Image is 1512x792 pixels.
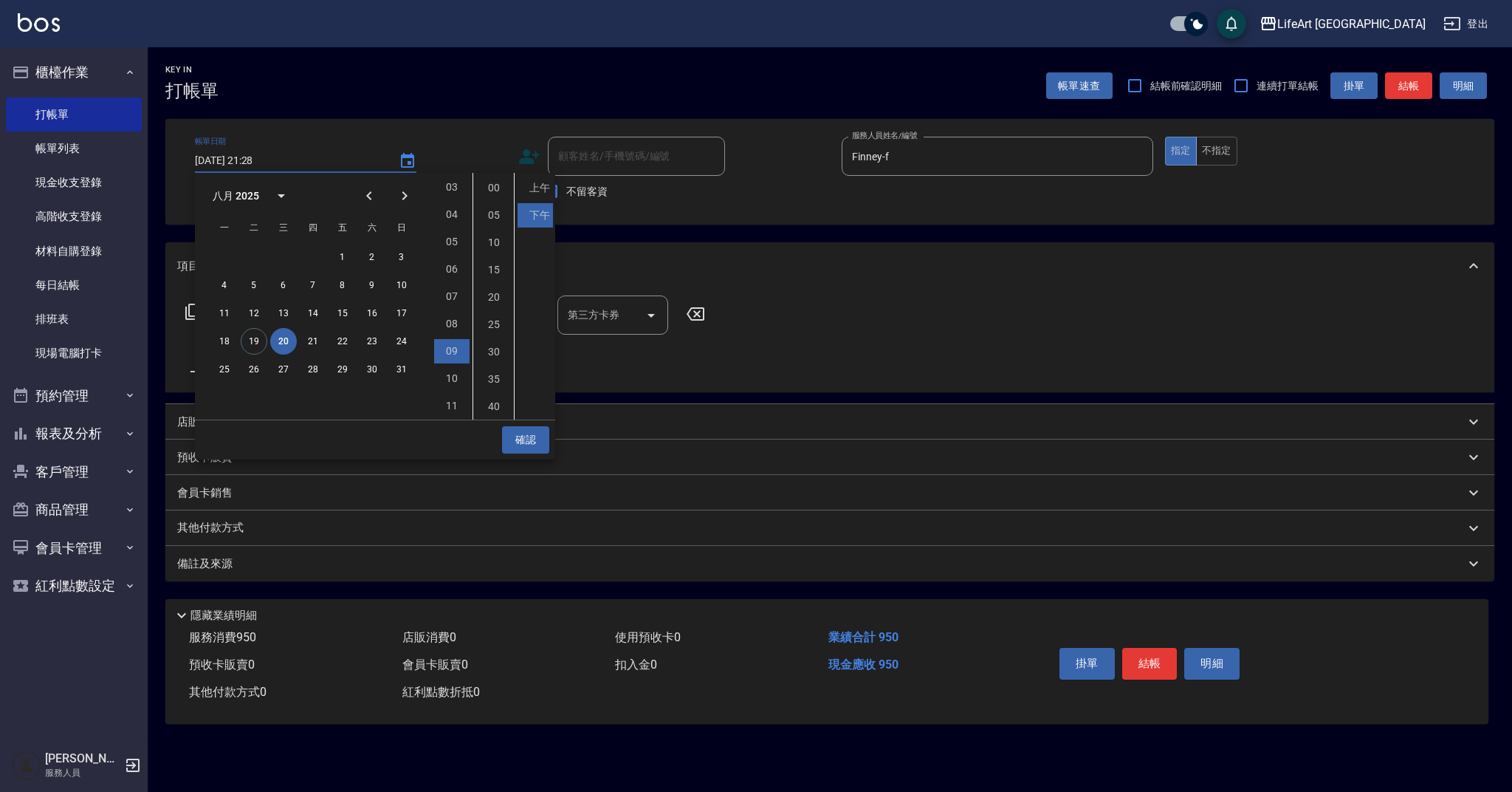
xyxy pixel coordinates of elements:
[6,199,142,233] a: 高階收支登錄
[6,165,142,199] a: 現金收支登錄
[1059,648,1115,679] button: 掛單
[329,272,356,298] button: 8
[359,272,385,298] button: 9
[211,328,238,355] button: 18
[476,285,512,310] li: 20 minutes
[1440,72,1487,100] button: 明細
[434,284,470,309] li: 7 hours
[177,414,221,430] p: 店販銷售
[165,404,1494,440] div: 店販銷售
[6,529,142,567] button: 會員卡管理
[6,414,142,453] button: 報表及分析
[359,244,385,270] button: 2
[241,272,267,298] button: 5
[476,395,512,419] li: 40 minutes
[165,511,1494,546] div: 其他付款方式
[351,178,387,214] button: Previous month
[1277,15,1426,33] div: LifeArt [GEOGRAPHIC_DATA]
[1254,9,1432,39] button: LifeArt [GEOGRAPHIC_DATA]
[177,520,251,536] p: 其他付款方式
[514,173,555,420] ul: Select meridiem
[241,213,267,242] span: 星期二
[1165,137,1197,165] button: 指定
[639,304,663,327] button: Open
[177,450,233,465] p: 預收卡販賣
[1437,10,1494,38] button: 登出
[1046,72,1113,100] button: 帳單速查
[388,272,415,298] button: 10
[615,658,657,672] span: 扣入金 0
[177,556,233,572] p: 備註及來源
[1385,72,1432,100] button: 結帳
[270,272,297,298] button: 6
[165,546,1494,581] div: 備註及來源
[388,356,415,383] button: 31
[189,685,267,699] span: 其他付款方式 0
[329,356,356,383] button: 29
[177,485,233,501] p: 會員卡銷售
[434,257,470,281] li: 6 hours
[165,475,1494,511] div: 會員卡銷售
[241,356,267,383] button: 26
[6,491,142,529] button: 商品管理
[6,377,142,415] button: 預約管理
[388,328,415,355] button: 24
[476,258,512,282] li: 15 minutes
[6,302,142,336] a: 排班表
[434,312,470,336] li: 8 hours
[476,340,512,364] li: 30 minutes
[518,203,553,228] li: 下午
[6,336,142,370] a: 現場電腦打卡
[828,658,898,672] span: 現金應收 950
[329,213,356,242] span: 星期五
[300,272,326,298] button: 7
[211,356,238,383] button: 25
[434,394,470,418] li: 11 hours
[828,630,898,644] span: 業績合計 950
[1217,9,1246,38] button: save
[165,81,219,101] h3: 打帳單
[329,244,356,270] button: 1
[12,751,41,780] img: Person
[518,176,553,200] li: 上午
[6,567,142,605] button: 紅利點數設定
[402,685,480,699] span: 紅利點數折抵 0
[300,328,326,355] button: 21
[270,328,297,355] button: 20
[177,259,221,274] p: 項目消費
[615,630,681,644] span: 使用預收卡 0
[359,356,385,383] button: 30
[388,300,415,327] button: 17
[165,440,1494,475] div: 預收卡販賣
[476,176,512,200] li: 0 minutes
[476,313,512,337] li: 25 minutes
[213,188,259,204] div: 八月 2025
[1150,78,1223,94] span: 結帳前確認明細
[359,213,385,242] span: 星期六
[390,143,425,179] button: Choose date, selected date is 2025-08-20
[211,300,238,327] button: 11
[300,213,326,242] span: 星期四
[270,356,297,383] button: 27
[476,367,512,392] li: 35 minutes
[1122,648,1178,679] button: 結帳
[45,751,120,766] h5: [PERSON_NAME]
[189,630,256,644] span: 服務消費 950
[6,53,142,92] button: 櫃檯作業
[434,230,470,254] li: 5 hours
[476,231,512,255] li: 10 minutes
[502,426,549,454] button: 確認
[434,366,470,391] li: 10 hours
[6,132,142,165] a: 帳單列表
[165,242,1494,290] div: 項目消費
[434,175,470,199] li: 3 hours
[329,300,356,327] button: 15
[434,339,470,363] li: 9 hours
[6,234,142,268] a: 材料自購登錄
[18,13,60,32] img: Logo
[566,184,608,199] span: 不留客資
[300,356,326,383] button: 28
[359,328,385,355] button: 23
[190,608,257,624] p: 隱藏業績明細
[189,658,255,672] span: 預收卡販賣 0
